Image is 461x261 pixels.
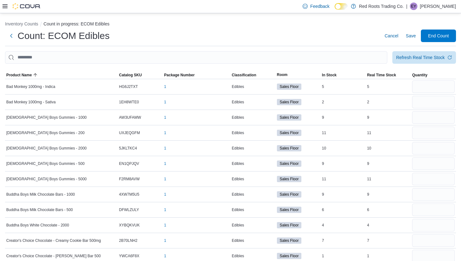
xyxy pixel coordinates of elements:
[164,130,166,135] a: 1
[6,84,55,89] span: Bad Monkey 1000mg - Indica
[277,114,302,121] span: Sales Floor
[5,30,18,42] button: Next
[366,191,411,198] div: 9
[164,100,166,105] a: 1
[411,71,456,79] button: Quantity
[280,253,299,259] span: Sales Floor
[321,191,366,198] div: 9
[6,177,87,182] span: [DEMOGRAPHIC_DATA] Boys Gummies - 5000
[366,114,411,121] div: 9
[119,192,140,197] span: 4XW7M5U5
[164,161,166,166] a: 1
[18,30,109,42] h1: Count: ECOM Edibles
[321,144,366,152] div: 10
[232,161,244,166] span: Edibles
[321,129,366,137] div: 11
[321,114,366,121] div: 9
[321,221,366,229] div: 4
[366,98,411,106] div: 2
[119,84,138,89] span: HG6J2TXT
[119,130,140,135] span: UXJEQGFM
[392,51,456,64] button: Refresh Real Time Stock
[232,238,244,243] span: Edibles
[164,84,166,89] a: 1
[232,100,244,105] span: Edibles
[119,177,140,182] span: F2RM8AVW
[366,175,411,183] div: 11
[232,146,244,151] span: Edibles
[119,207,139,212] span: DFWLZULY
[6,207,73,212] span: Buddha Boys Milk Chocolate Bars - 500
[321,175,366,183] div: 11
[5,21,38,26] button: Inventory Counts
[5,21,456,28] nav: An example of EuiBreadcrumbs
[164,192,166,197] a: 1
[164,177,166,182] a: 1
[230,71,276,79] button: Classification
[164,207,166,212] a: 1
[119,223,140,228] span: XYBQKVUK
[119,73,142,78] span: Catalog SKU
[232,253,244,258] span: Edibles
[6,253,101,258] span: Creator's Choice Chocolate - [PERSON_NAME] Bar 500
[410,3,417,10] div: Eden Yohannes
[280,222,299,228] span: Sales Floor
[384,33,398,39] span: Cancel
[280,145,299,151] span: Sales Floor
[277,84,302,90] span: Sales Floor
[232,192,244,197] span: Edibles
[277,99,302,105] span: Sales Floor
[335,3,348,10] input: Dark Mode
[420,3,456,10] p: [PERSON_NAME]
[280,99,299,105] span: Sales Floor
[280,161,299,166] span: Sales Floor
[118,71,163,79] button: Catalog SKU
[6,115,87,120] span: [DEMOGRAPHIC_DATA] Boys Gummies - 1000
[277,160,302,167] span: Sales Floor
[321,71,366,79] button: In Stock
[163,71,230,79] button: Package Number
[280,238,299,243] span: Sales Floor
[277,145,302,151] span: Sales Floor
[280,115,299,120] span: Sales Floor
[411,3,416,10] span: EY
[277,253,302,259] span: Sales Floor
[119,253,140,258] span: YWCA6F8X
[321,98,366,106] div: 2
[396,54,445,61] div: Refresh Real Time Stock
[421,30,456,42] button: End Count
[44,21,109,26] button: Count in progress: ECOM Edibles
[310,3,329,9] span: Feedback
[366,221,411,229] div: 4
[119,146,137,151] span: 5JKLTKC4
[321,252,366,260] div: 1
[232,130,244,135] span: Edibles
[164,223,166,228] a: 1
[6,130,85,135] span: [DEMOGRAPHIC_DATA] Boys Gummies - 200
[232,84,244,89] span: Edibles
[164,253,166,258] a: 1
[232,177,244,182] span: Edibles
[5,71,118,79] button: Product Name
[6,100,56,105] span: Bad Monkey 1000mg - Sativa
[119,100,139,105] span: 1EH8WTE0
[164,73,194,78] span: Package Number
[321,160,366,167] div: 9
[277,222,302,228] span: Sales Floor
[6,161,85,166] span: [DEMOGRAPHIC_DATA] Boys Gummies - 500
[277,237,302,244] span: Sales Floor
[119,115,141,120] span: AW3UFAMW
[232,115,244,120] span: Edibles
[280,130,299,136] span: Sales Floor
[164,115,166,120] a: 1
[406,33,416,39] span: Save
[119,161,139,166] span: EN1QPJQV
[5,51,387,64] input: This is a search bar. After typing your query, hit enter to filter the results lower in the page.
[6,73,32,78] span: Product Name
[366,237,411,244] div: 7
[232,207,244,212] span: Edibles
[6,192,75,197] span: Buddha Boys Milk Chocolate Bars - 1000
[321,83,366,90] div: 5
[366,71,411,79] button: Real Time Stock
